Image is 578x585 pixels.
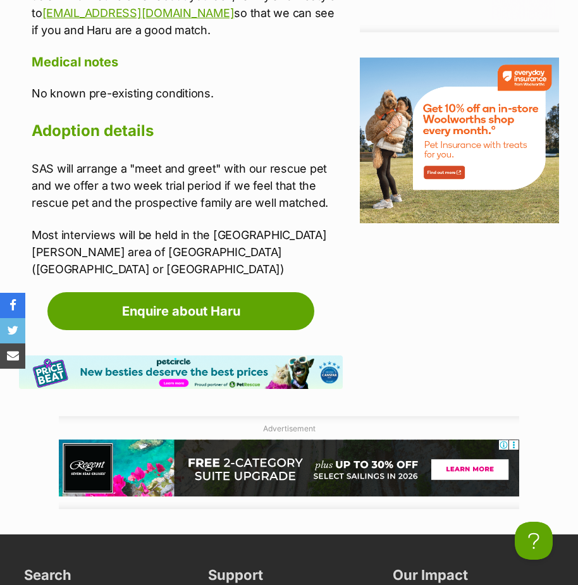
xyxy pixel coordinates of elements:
h2: Adoption details [32,117,343,145]
div: Advertisement [59,416,519,509]
a: [EMAIL_ADDRESS][DOMAIN_NAME] [42,6,235,20]
a: Enquire about Haru [47,292,314,330]
iframe: Advertisement [59,440,519,496]
img: Everyday Insurance by Woolworths promotional banner [360,58,559,223]
img: Pet Circle promo banner [19,355,343,389]
p: SAS will arrange a "meet and greet" with our rescue pet and we offer a two week trial period if w... [32,160,343,211]
p: Most interviews will be held in the [GEOGRAPHIC_DATA][PERSON_NAME] area of [GEOGRAPHIC_DATA] ([GE... [32,226,343,278]
p: No known pre-existing conditions. [32,85,343,102]
h4: Medical notes [32,54,343,70]
iframe: Help Scout Beacon - Open [515,522,553,560]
